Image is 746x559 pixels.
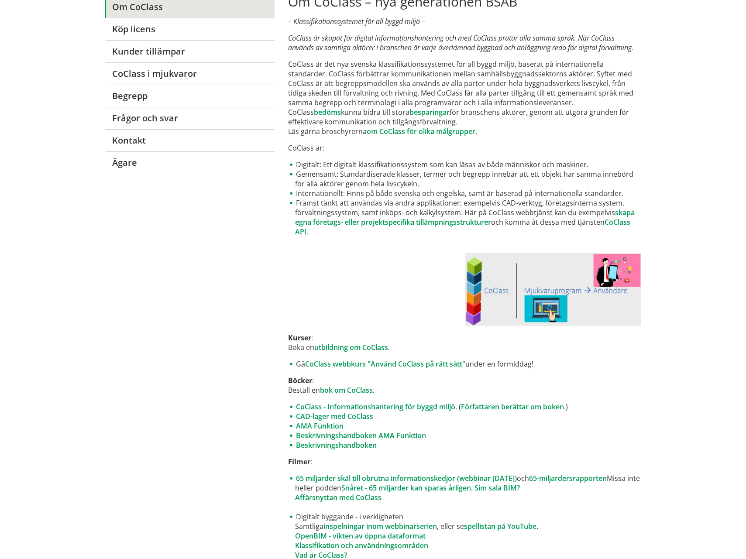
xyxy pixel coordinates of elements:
a: Beskrivningshandboken [296,440,377,450]
a: bok om CoClass [320,385,373,395]
a: utbildning om CoClass [314,343,388,352]
a: CoClass i mjukvaror [105,62,275,85]
p: : Beställ en . [288,376,641,395]
a: Beskrivningshandboken AMA Funktion [296,431,426,440]
a: bedöms [314,107,341,117]
a: Snåret - 65 miljarder kan sparas årligen. Sim sala BIM? [341,483,520,493]
a: 65-miljardersrapporten [529,473,607,483]
a: skapa egna företags- eller projektspecifika tillämpningsstrukturer [295,208,635,227]
a: Affärsnyttan med CoClass [295,493,382,502]
li: Gemensamt: Standardiserade klasser, termer och begrepp innebär att ett objekt har samma innebörd ... [288,169,641,189]
a: Klassifikation och användningsområden [295,541,428,550]
a: Kontakt [105,129,275,151]
strong: Böcker [288,376,312,385]
a: om CoClass för olika målgrupper [367,127,475,136]
a: Läs mer om CoClass i mjukvaror [465,253,642,326]
img: CoClasslegohink-mjukvara-anvndare.JPG [465,253,642,326]
p: CoClass är det nya svenska klassifikationssystemet för all byggd miljö, baserat på internationell... [288,59,641,136]
a: CoClass API [295,217,630,237]
a: spellistan på YouTube [464,521,536,531]
a: CoClass webbkurs "Använd CoClass på rätt sätt" [305,359,465,369]
p: CoClass är: [288,143,641,153]
a: CoClass - Informationshantering för byggd miljö [296,402,455,412]
li: Gå under en förmiddag! [288,359,641,369]
li: Digitalt: Ett digitalt klassifikationssystem som kan läsas av både människor och maskiner. [288,160,641,169]
a: Köp licens [105,18,275,40]
a: CAD-lager med CoClass [296,412,373,421]
a: 65 miljarder skäl till obrutna informationskedjor (webbinar [DATE]) [296,473,517,483]
em: – Klassifikationssystemet för all byggd miljö – [288,17,425,26]
a: Författaren berättar om boken [461,402,564,412]
p: : Boka en . [288,333,641,352]
li: och Missa inte heller podden [288,473,641,512]
a: besparingar [409,107,450,117]
em: CoClass är skapat för digital informationshantering och med CoClass pratar alla samma språk. När ... [288,33,633,52]
a: Begrepp [105,85,275,107]
li: . ( .) [288,402,641,412]
a: Kunder tillämpar [105,40,275,62]
a: inspelningar inom webbinarserien [323,521,437,531]
strong: Kurser [288,333,311,343]
li: Internationellt: Finns på både svenska och engelska, samt är baserad på internationella standarder. [288,189,641,198]
li: Främst tänkt att användas via andra applikationer; exempelvis CAD-verktyg, företagsinterna system... [288,198,641,237]
a: AMA Funktion [296,421,344,431]
a: Ägare [105,151,275,174]
a: OpenBIM - vikten av öppna dataformat [295,531,426,541]
a: Frågor och svar [105,107,275,129]
strong: Filmer [288,457,310,466]
p: : [288,457,641,466]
